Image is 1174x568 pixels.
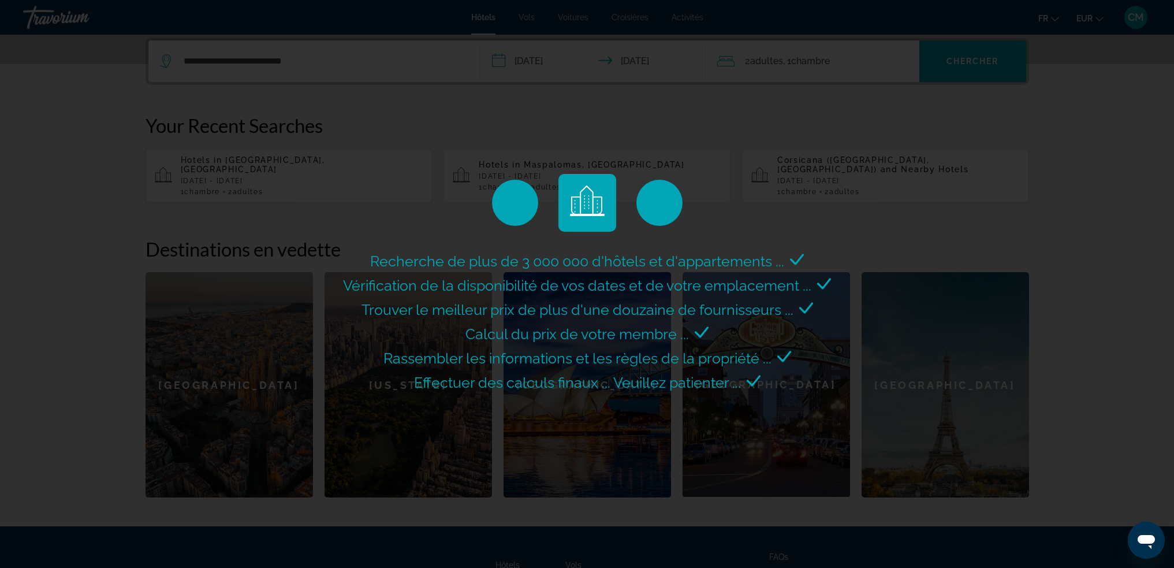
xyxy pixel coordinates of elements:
[361,301,793,318] span: Trouver le meilleur prix de plus d'une douzaine de fournisseurs ...
[370,253,784,270] span: Recherche de plus de 3 000 000 d'hôtels et d'appartements ...
[343,277,811,294] span: Vérification de la disponibilité de vos dates et de votre emplacement ...
[1128,522,1165,559] iframe: Bouton de lancement de la fenêtre de messagerie
[465,325,689,343] span: Calcul du prix de votre membre ...
[383,350,772,367] span: Rassembler les informations et les règles de la propriété ...
[414,374,741,391] span: Effectuer des calculs finaux ... Veuillez patienter ...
